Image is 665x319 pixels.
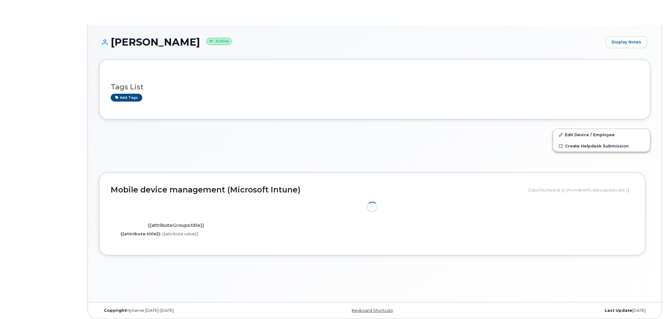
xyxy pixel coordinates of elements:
[111,94,142,102] a: Add tags
[606,36,647,48] a: Display Notes
[553,129,650,140] a: Edit Device / Employee
[466,308,650,313] div: [DATE]
[528,184,634,196] div: Data fetched at {{ VM.mdmInfo.data.updatedAt }}
[352,308,393,313] a: Keyboard Shortcuts
[206,38,232,45] small: Active
[99,37,602,47] h1: [PERSON_NAME]
[115,223,237,228] h4: {{attributeGroups.title}}
[605,308,632,313] strong: Last Update
[162,231,198,236] span: {{attribute.value}}
[553,140,650,152] a: Create Helpdesk Submission
[104,308,126,313] strong: Copyright
[99,308,283,313] div: MyServe [DATE]–[DATE]
[120,231,161,237] label: {{attribute.title}}:
[111,186,524,194] h2: Mobile device management (Microsoft Intune)
[111,83,639,91] h3: Tags List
